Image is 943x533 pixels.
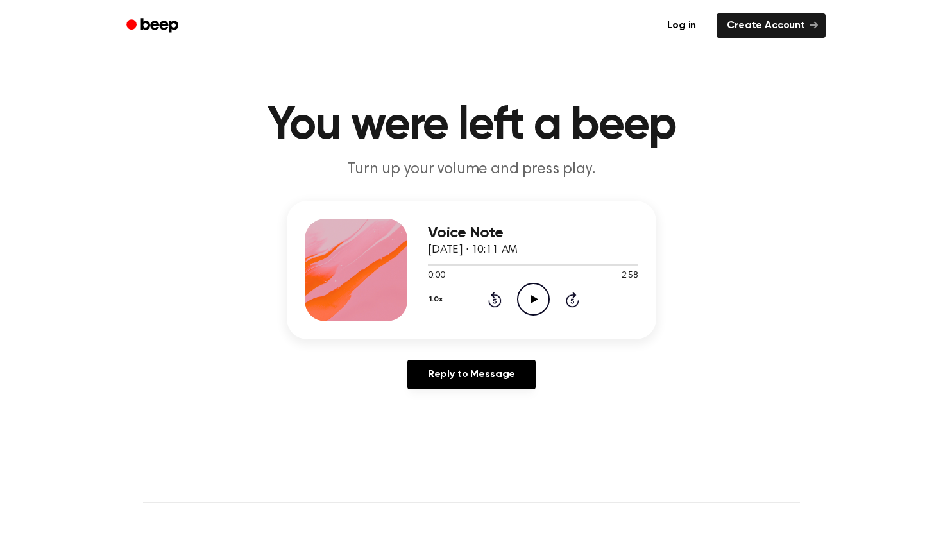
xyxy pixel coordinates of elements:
a: Create Account [717,13,826,38]
h3: Voice Note [428,224,638,242]
p: Turn up your volume and press play. [225,159,718,180]
a: Log in [654,11,709,40]
a: Beep [117,13,190,38]
span: 2:58 [622,269,638,283]
span: [DATE] · 10:11 AM [428,244,518,256]
button: 1.0x [428,289,447,310]
h1: You were left a beep [143,103,800,149]
span: 0:00 [428,269,445,283]
a: Reply to Message [407,360,536,389]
